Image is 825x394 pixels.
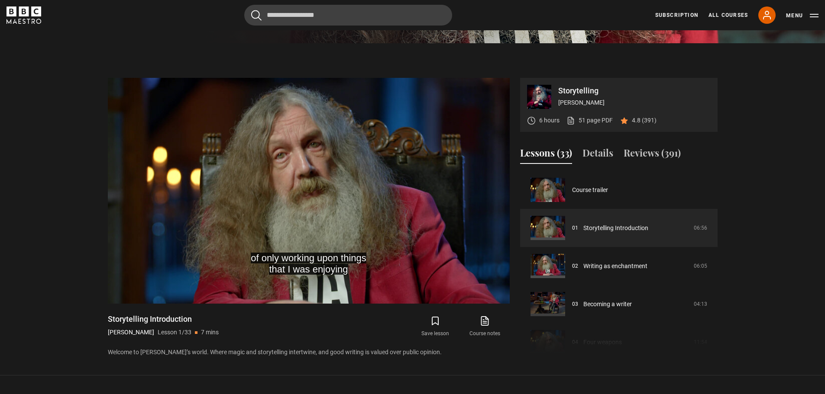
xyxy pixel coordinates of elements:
[6,6,41,24] svg: BBC Maestro
[655,11,698,19] a: Subscription
[624,146,681,164] button: Reviews (391)
[558,98,711,107] p: [PERSON_NAME]
[786,11,819,20] button: Toggle navigation
[539,116,560,125] p: 6 hours
[108,78,510,304] video-js: Video Player
[108,328,154,337] p: [PERSON_NAME]
[632,116,657,125] p: 4.8 (391)
[583,262,647,271] a: Writing as enchantment
[244,5,452,26] input: Search
[201,328,219,337] p: 7 mins
[158,328,191,337] p: Lesson 1/33
[520,146,572,164] button: Lessons (33)
[108,314,219,324] h1: Storytelling Introduction
[566,116,613,125] a: 51 page PDF
[572,186,608,195] a: Course trailer
[108,348,510,357] p: Welcome to [PERSON_NAME]’s world. Where magic and storytelling intertwine, and good writing is va...
[460,314,509,339] a: Course notes
[583,300,632,309] a: Becoming a writer
[709,11,748,19] a: All Courses
[411,314,460,339] button: Save lesson
[558,87,711,95] p: Storytelling
[583,224,648,233] a: Storytelling Introduction
[582,146,613,164] button: Details
[251,10,262,21] button: Submit the search query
